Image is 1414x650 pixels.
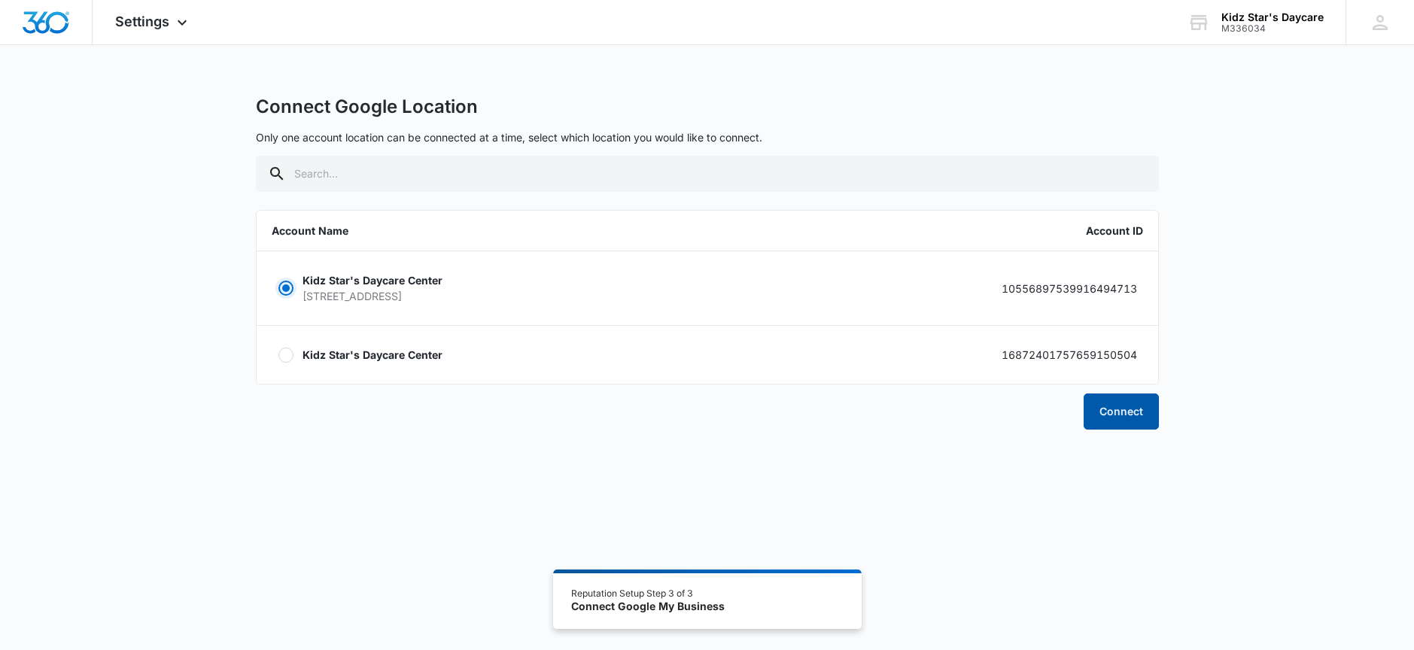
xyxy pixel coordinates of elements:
[256,156,1159,192] input: Search...
[256,129,1159,145] p: Only one account location can be connected at a time, select which location you would like to con...
[571,587,725,600] div: Reputation Setup Step 3 of 3
[1002,281,1137,296] p: 10556897539916494713
[1084,393,1159,430] button: Connect
[303,272,442,288] p: Kidz Star's Daycare Center
[1086,223,1143,238] p: Account ID
[303,288,442,304] p: [STREET_ADDRESS]
[303,347,442,363] p: Kidz Star's Daycare Center
[1221,23,1324,34] div: account id
[256,93,1159,120] h4: Connect Google Location
[272,223,348,238] p: Account Name
[571,600,725,614] div: Connect Google My Business
[115,14,169,29] span: Settings
[1221,11,1324,23] div: account name
[1002,347,1137,363] p: 16872401757659150504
